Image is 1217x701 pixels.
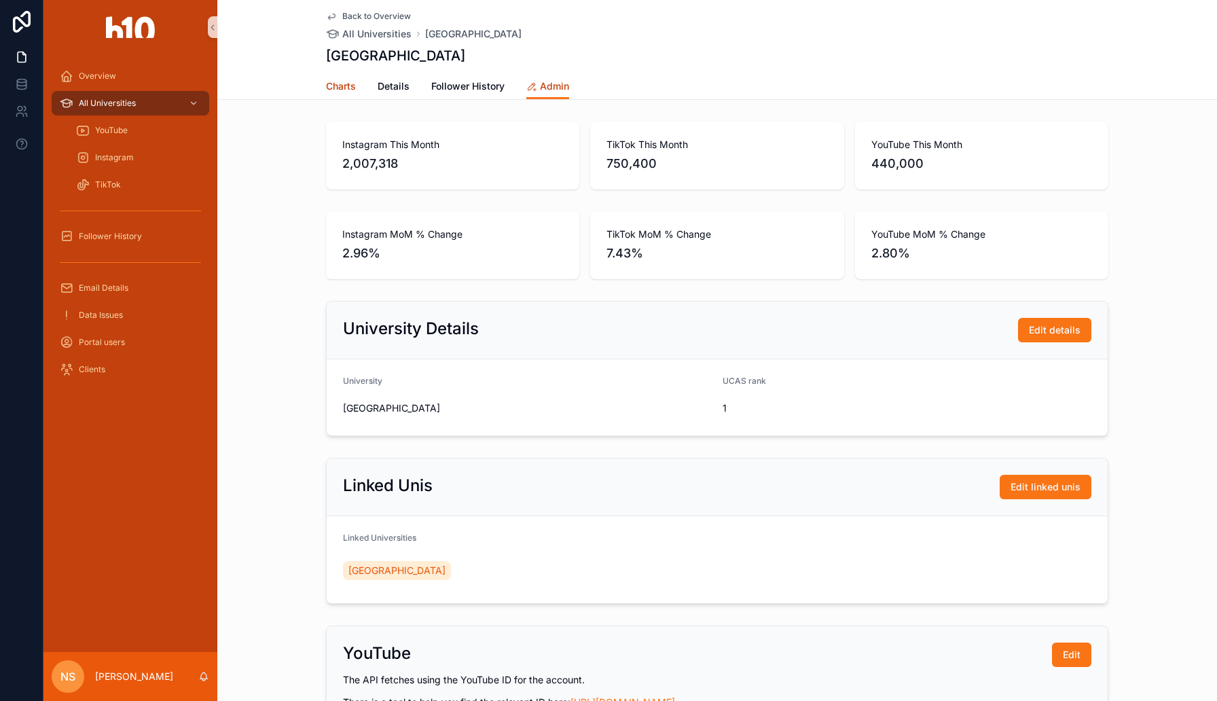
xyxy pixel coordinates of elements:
a: Instagram [68,145,209,170]
button: Edit [1052,643,1091,667]
a: Email Details [52,276,209,300]
span: Clients [79,364,105,375]
h2: YouTube [343,643,411,664]
span: NS [60,668,75,685]
h1: [GEOGRAPHIC_DATA] [326,46,465,65]
div: scrollable content [43,54,217,399]
span: 7.43% [606,244,827,263]
span: Overview [79,71,116,82]
a: Charts [326,74,356,101]
span: YouTube This Month [871,138,1092,151]
span: YouTube [95,125,128,136]
span: TikTok [95,179,121,190]
span: Edit [1063,648,1080,662]
span: Instagram [95,152,134,163]
span: Email Details [79,283,128,293]
span: All Universities [342,27,412,41]
p: [PERSON_NAME] [95,670,173,683]
button: Edit linked unis [1000,475,1091,499]
span: Details [378,79,410,93]
span: TikTok This Month [606,138,827,151]
span: Admin [540,79,569,93]
span: All Universities [79,98,136,109]
span: [GEOGRAPHIC_DATA] [348,564,446,577]
a: [GEOGRAPHIC_DATA] [425,27,522,41]
a: Overview [52,64,209,88]
span: Instagram This Month [342,138,563,151]
p: The API fetches using the YouTube ID for the account. [343,672,1091,687]
span: Linked Universities [343,533,416,543]
span: 750,400 [606,154,827,173]
span: 2,007,318 [342,154,563,173]
a: [GEOGRAPHIC_DATA] [343,561,451,580]
a: Clients [52,357,209,382]
span: Edit linked unis [1011,480,1080,494]
span: 2.80% [871,244,1092,263]
span: University [343,376,382,386]
a: YouTube [68,118,209,143]
a: Follower History [431,74,505,101]
span: Data Issues [79,310,123,321]
a: TikTok [68,173,209,197]
a: Admin [526,74,569,100]
a: Back to Overview [326,11,411,22]
span: 2.96% [342,244,563,263]
span: Charts [326,79,356,93]
img: App logo [106,16,155,38]
span: Back to Overview [342,11,411,22]
span: Follower History [79,231,142,242]
a: Details [378,74,410,101]
span: [GEOGRAPHIC_DATA] [343,401,712,415]
a: Data Issues [52,303,209,327]
a: All Universities [52,91,209,115]
span: UCAS rank [723,376,766,386]
h2: University Details [343,318,479,340]
span: Instagram MoM % Change [342,228,563,241]
span: TikTok MoM % Change [606,228,827,241]
span: 1 [723,401,902,415]
button: Edit details [1018,318,1091,342]
span: Edit details [1029,323,1080,337]
a: Portal users [52,330,209,355]
a: All Universities [326,27,412,41]
span: Follower History [431,79,505,93]
span: Portal users [79,337,125,348]
h2: Linked Unis [343,475,433,497]
a: Follower History [52,224,209,249]
span: YouTube MoM % Change [871,228,1092,241]
span: 440,000 [871,154,1092,173]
